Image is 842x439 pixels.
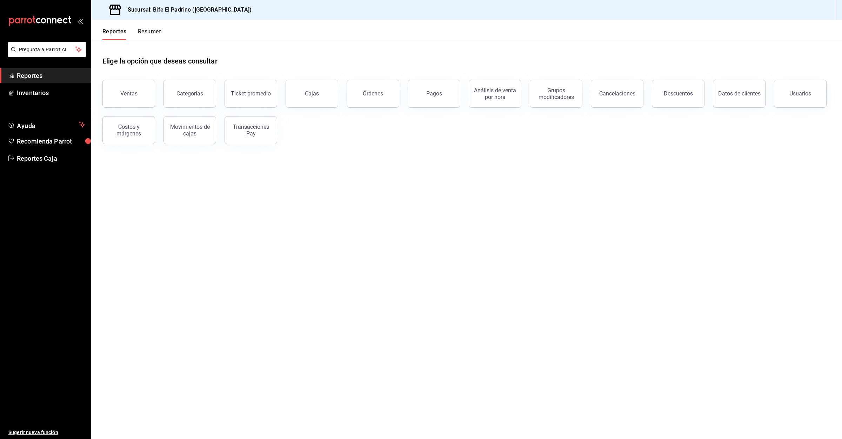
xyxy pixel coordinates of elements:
button: Resumen [138,28,162,40]
button: Reportes [102,28,127,40]
div: Cajas [305,90,319,97]
div: Análisis de venta por hora [473,87,517,100]
span: Ayuda [17,120,76,129]
div: Usuarios [789,90,811,97]
span: Recomienda Parrot [17,137,85,146]
div: Datos de clientes [718,90,761,97]
span: Sugerir nueva función [8,429,85,436]
span: Inventarios [17,88,85,98]
button: Datos de clientes [713,80,766,108]
button: Ticket promedio [225,80,277,108]
span: Reportes Caja [17,154,85,163]
span: Pregunta a Parrot AI [19,46,75,53]
div: Categorías [176,90,203,97]
button: Pagos [408,80,460,108]
h1: Elige la opción que deseas consultar [102,56,218,66]
div: navigation tabs [102,28,162,40]
div: Pagos [426,90,442,97]
div: Ventas [120,90,138,97]
button: Descuentos [652,80,704,108]
h3: Sucursal: Bife El Padrino ([GEOGRAPHIC_DATA]) [122,6,252,14]
div: Grupos modificadores [534,87,578,100]
button: Órdenes [347,80,399,108]
a: Pregunta a Parrot AI [5,51,86,58]
div: Órdenes [363,90,383,97]
span: Reportes [17,71,85,80]
button: Movimientos de cajas [163,116,216,144]
button: Categorías [163,80,216,108]
button: Costos y márgenes [102,116,155,144]
div: Cancelaciones [599,90,635,97]
div: Costos y márgenes [107,124,151,137]
div: Ticket promedio [231,90,271,97]
div: Descuentos [664,90,693,97]
button: Grupos modificadores [530,80,582,108]
button: Pregunta a Parrot AI [8,42,86,57]
button: Transacciones Pay [225,116,277,144]
button: open_drawer_menu [77,18,83,24]
button: Cajas [286,80,338,108]
button: Ventas [102,80,155,108]
div: Transacciones Pay [229,124,273,137]
div: Movimientos de cajas [168,124,212,137]
button: Análisis de venta por hora [469,80,521,108]
button: Usuarios [774,80,827,108]
button: Cancelaciones [591,80,643,108]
